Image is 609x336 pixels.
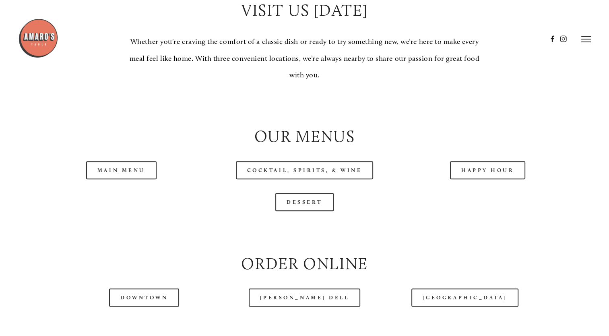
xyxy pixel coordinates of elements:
a: Dessert [275,193,334,211]
h2: Our Menus [37,125,572,147]
a: [GEOGRAPHIC_DATA] [411,288,518,307]
a: Happy Hour [450,161,526,179]
a: [PERSON_NAME] Dell [249,288,361,307]
a: Cocktail, Spirits, & Wine [236,161,374,179]
img: Amaro's Table [18,18,58,58]
a: Main Menu [86,161,157,179]
h2: Order Online [37,252,572,275]
a: Downtown [109,288,179,307]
